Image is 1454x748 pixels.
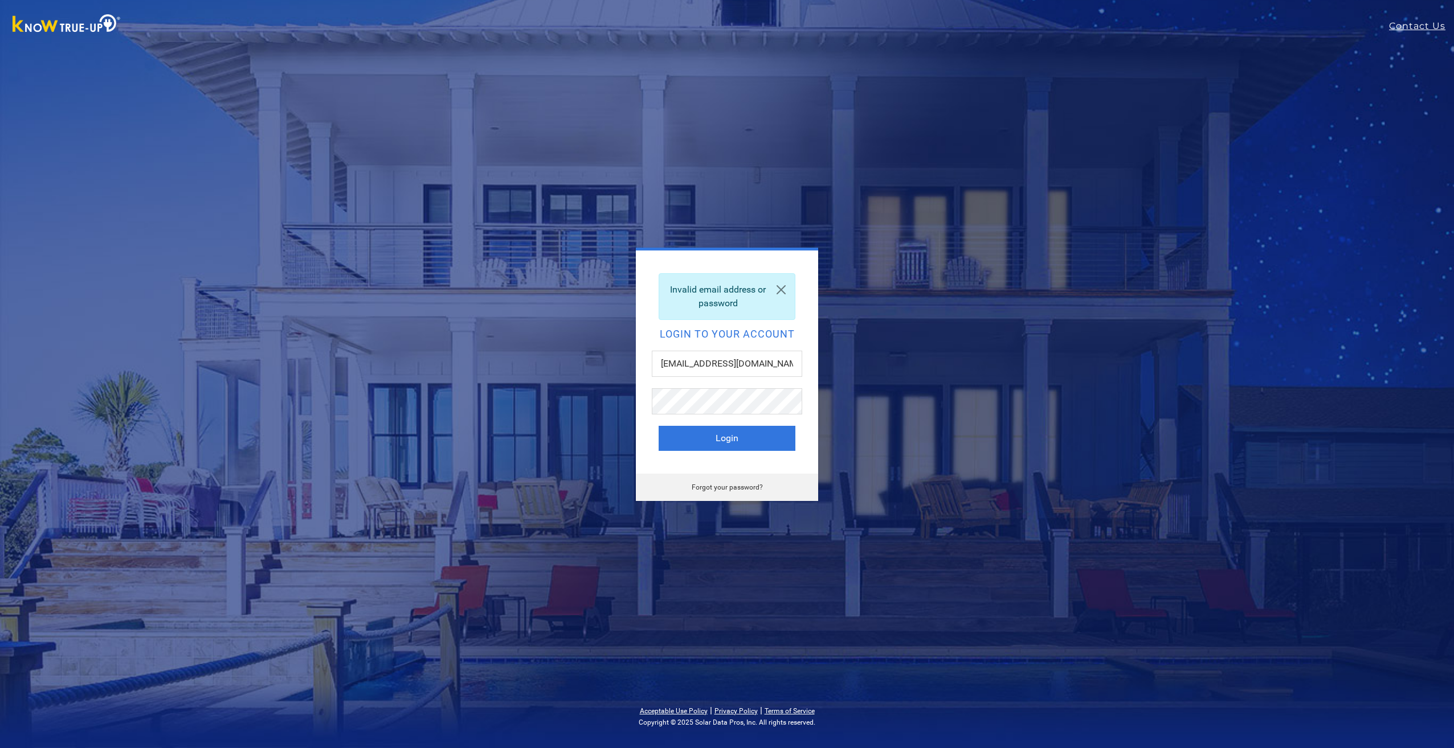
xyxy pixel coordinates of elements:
[765,707,815,715] a: Terms of Service
[767,274,795,306] a: Close
[692,483,763,491] a: Forgot your password?
[714,707,758,715] a: Privacy Policy
[710,705,712,716] span: |
[659,426,795,451] button: Login
[640,707,708,715] a: Acceptable Use Policy
[652,351,802,377] input: Email
[659,273,795,320] div: Invalid email address or password
[659,329,795,339] h2: Login to your account
[760,705,762,716] span: |
[7,12,126,38] img: Know True-Up
[1389,19,1454,33] a: Contact Us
